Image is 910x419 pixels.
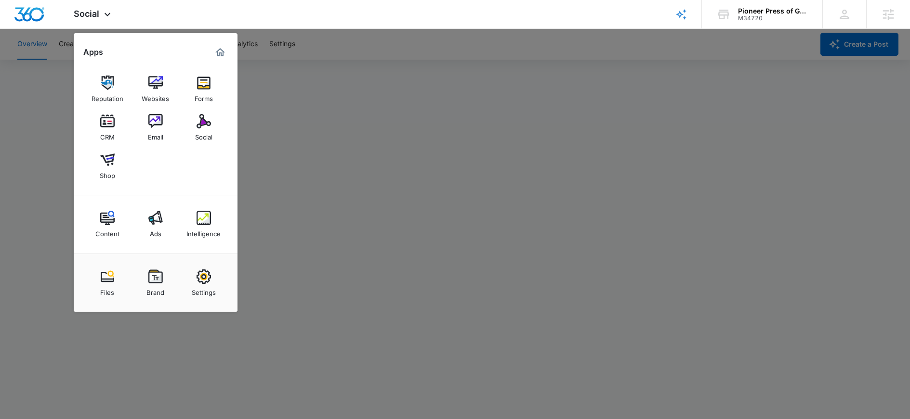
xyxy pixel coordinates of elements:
a: CRM [89,109,126,146]
div: CRM [100,128,115,141]
a: Content [89,206,126,242]
div: account id [738,15,808,22]
div: Files [100,284,114,296]
div: Shop [100,167,115,179]
div: account name [738,7,808,15]
a: Reputation [89,71,126,107]
a: Settings [185,265,222,301]
div: Reputation [92,90,123,102]
a: Websites [137,71,174,107]
span: Social [74,9,99,19]
div: Email [148,128,163,141]
div: Settings [192,284,216,296]
div: Forms [195,90,213,102]
div: Intelligence [186,225,221,238]
div: Brand [146,284,164,296]
div: Social [195,128,212,141]
div: Websites [142,90,169,102]
a: Ads [137,206,174,242]
a: Forms [185,71,222,107]
div: Content [95,225,119,238]
a: Brand [137,265,174,301]
h2: Apps [83,48,103,57]
a: Email [137,109,174,146]
div: Ads [150,225,161,238]
a: Files [89,265,126,301]
a: Marketing 360® Dashboard [212,45,228,60]
a: Shop [89,148,126,184]
a: Social [185,109,222,146]
a: Intelligence [185,206,222,242]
